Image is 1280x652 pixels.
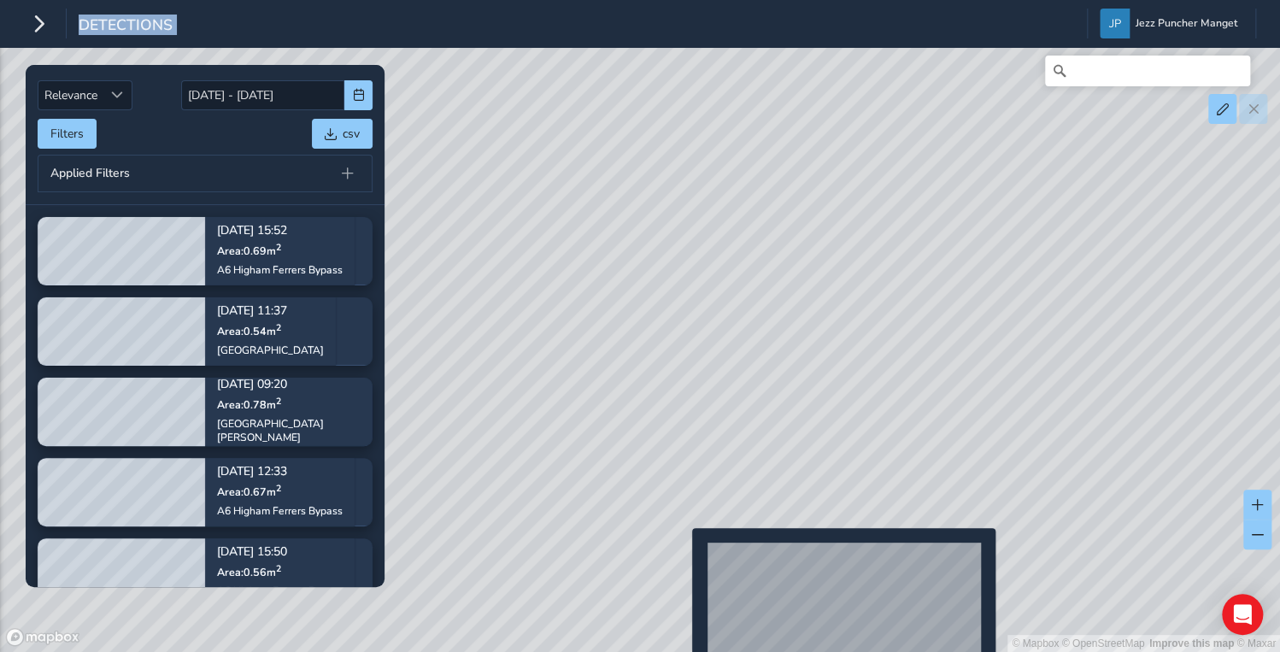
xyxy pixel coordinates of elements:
[217,584,343,598] div: A6 Higham Ferrers Bypass
[276,395,281,408] sup: 2
[38,81,103,109] span: Relevance
[217,397,281,412] span: Area: 0.78 m
[1136,9,1237,38] span: Jezz Puncher Manget
[50,167,130,179] span: Applied Filters
[103,81,132,109] div: Sort by Date
[1222,594,1263,635] div: Open Intercom Messenger
[276,241,281,254] sup: 2
[217,485,281,499] span: Area: 0.67 m
[217,504,343,518] div: A6 Higham Ferrers Bypass
[217,306,324,318] p: [DATE] 11:37
[1100,9,1243,38] button: Jezz Puncher Manget
[217,263,343,277] div: A6 Higham Ferrers Bypass
[276,562,281,575] sup: 2
[217,244,281,258] span: Area: 0.69 m
[217,547,343,559] p: [DATE] 15:50
[38,119,97,149] button: Filters
[312,119,373,149] button: csv
[217,417,361,444] div: [GEOGRAPHIC_DATA][PERSON_NAME]
[217,344,324,357] div: [GEOGRAPHIC_DATA]
[217,379,361,391] p: [DATE] 09:20
[276,482,281,495] sup: 2
[217,565,281,579] span: Area: 0.56 m
[217,324,281,338] span: Area: 0.54 m
[217,467,343,479] p: [DATE] 12:33
[217,226,343,238] p: [DATE] 15:52
[1045,56,1250,86] input: Search
[1100,9,1130,38] img: diamond-layout
[79,15,173,38] span: Detections
[276,321,281,334] sup: 2
[343,126,360,142] span: csv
